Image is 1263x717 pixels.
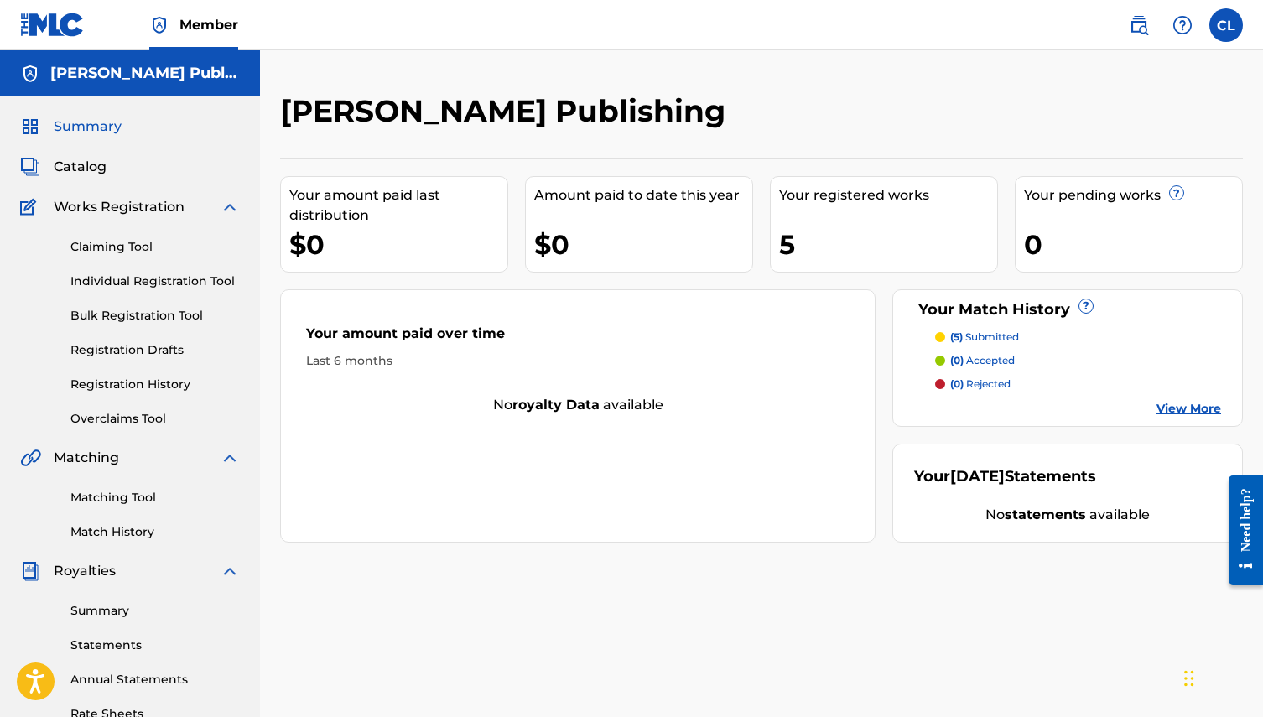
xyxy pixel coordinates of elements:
[950,467,1005,486] span: [DATE]
[1156,400,1221,418] a: View More
[70,273,240,290] a: Individual Registration Tool
[950,377,1011,392] p: rejected
[50,64,240,83] h5: Chase Lowery Publishing
[914,465,1096,488] div: Your Statements
[1209,8,1243,42] div: User Menu
[20,64,40,84] img: Accounts
[70,341,240,359] a: Registration Drafts
[306,324,850,352] div: Your amount paid over time
[950,330,963,343] span: (5)
[70,636,240,654] a: Statements
[306,352,850,370] div: Last 6 months
[20,448,41,468] img: Matching
[220,561,240,581] img: expand
[950,330,1019,345] p: submitted
[20,561,40,581] img: Royalties
[70,376,240,393] a: Registration History
[935,377,1221,392] a: (0) rejected
[54,561,116,581] span: Royalties
[220,197,240,217] img: expand
[914,299,1221,321] div: Your Match History
[70,410,240,428] a: Overclaims Tool
[1024,226,1242,263] div: 0
[935,330,1221,345] a: (5) submitted
[950,354,964,366] span: (0)
[950,377,964,390] span: (0)
[289,226,507,263] div: $0
[534,185,752,205] div: Amount paid to date this year
[1024,185,1242,205] div: Your pending works
[935,353,1221,368] a: (0) accepted
[1179,636,1263,717] iframe: Chat Widget
[149,15,169,35] img: Top Rightsholder
[779,226,997,263] div: 5
[20,157,40,177] img: Catalog
[70,523,240,541] a: Match History
[534,226,752,263] div: $0
[1216,459,1263,602] iframe: Resource Center
[70,489,240,507] a: Matching Tool
[1005,507,1086,522] strong: statements
[54,448,119,468] span: Matching
[950,353,1015,368] p: accepted
[20,117,40,137] img: Summary
[179,15,238,34] span: Member
[20,13,85,37] img: MLC Logo
[1122,8,1156,42] a: Public Search
[1129,15,1149,35] img: search
[70,671,240,688] a: Annual Statements
[1079,299,1093,313] span: ?
[914,505,1221,525] div: No available
[20,197,42,217] img: Works Registration
[70,307,240,325] a: Bulk Registration Tool
[512,397,600,413] strong: royalty data
[20,117,122,137] a: SummarySummary
[54,117,122,137] span: Summary
[20,157,107,177] a: CatalogCatalog
[281,395,875,415] div: No available
[54,197,185,217] span: Works Registration
[70,238,240,256] a: Claiming Tool
[779,185,997,205] div: Your registered works
[70,602,240,620] a: Summary
[1170,186,1183,200] span: ?
[1166,8,1199,42] div: Help
[289,185,507,226] div: Your amount paid last distribution
[1184,653,1194,704] div: Drag
[220,448,240,468] img: expand
[54,157,107,177] span: Catalog
[280,92,734,130] h2: [PERSON_NAME] Publishing
[1172,15,1193,35] img: help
